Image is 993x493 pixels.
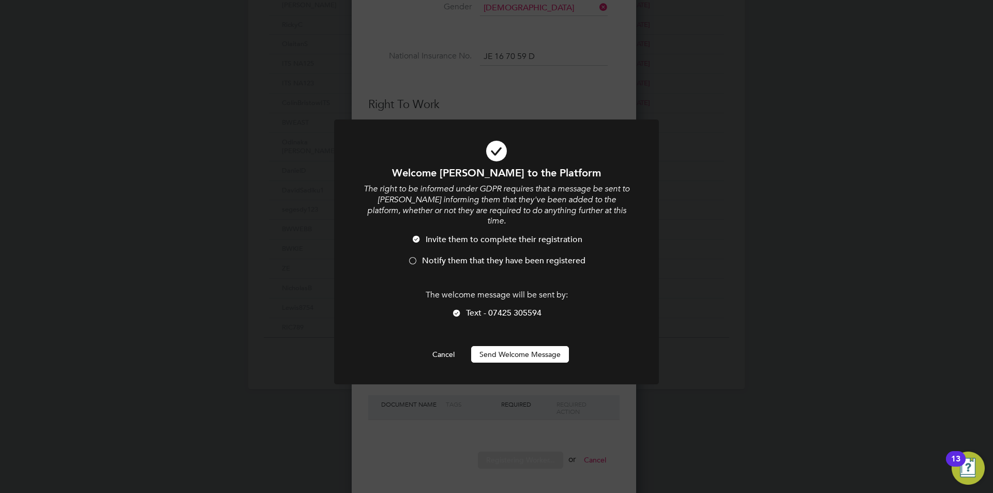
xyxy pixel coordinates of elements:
[362,166,631,180] h1: Welcome [PERSON_NAME] to the Platform
[426,234,582,245] span: Invite them to complete their registration
[422,256,585,266] span: Notify them that they have been registered
[364,184,629,226] i: The right to be informed under GDPR requires that a message be sent to [PERSON_NAME] informing th...
[424,346,463,363] button: Cancel
[952,452,985,485] button: Open Resource Center, 13 new notifications
[471,346,569,363] button: Send Welcome Message
[466,308,541,318] span: Text - 07425 305594
[951,459,960,472] div: 13
[362,290,631,301] p: The welcome message will be sent by:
